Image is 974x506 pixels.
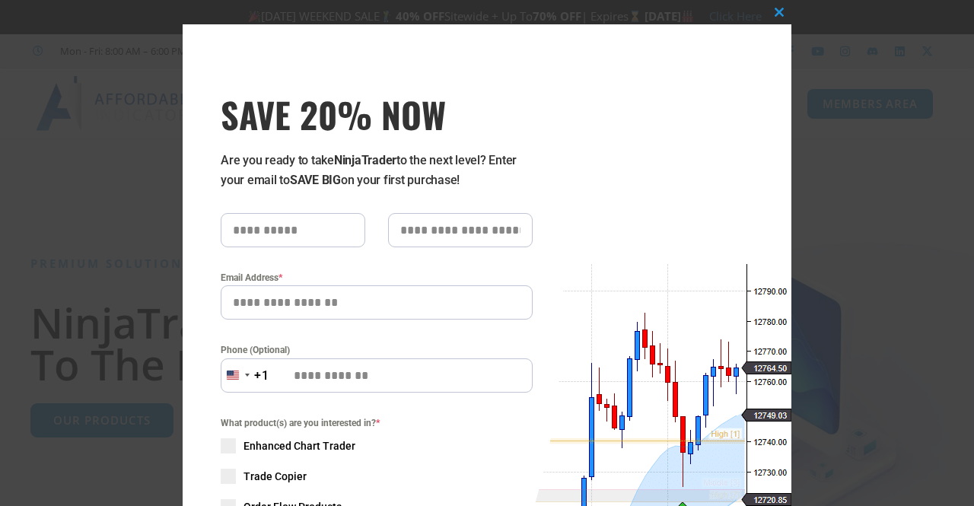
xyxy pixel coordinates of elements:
[243,469,307,484] span: Trade Copier
[221,358,269,393] button: Selected country
[221,151,533,190] p: Are you ready to take to the next level? Enter your email to on your first purchase!
[290,173,341,187] strong: SAVE BIG
[243,438,355,453] span: Enhanced Chart Trader
[221,270,533,285] label: Email Address
[221,93,533,135] span: SAVE 20% NOW
[221,438,533,453] label: Enhanced Chart Trader
[254,366,269,386] div: +1
[221,469,533,484] label: Trade Copier
[334,153,396,167] strong: NinjaTrader
[221,342,533,358] label: Phone (Optional)
[221,415,533,431] span: What product(s) are you interested in?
